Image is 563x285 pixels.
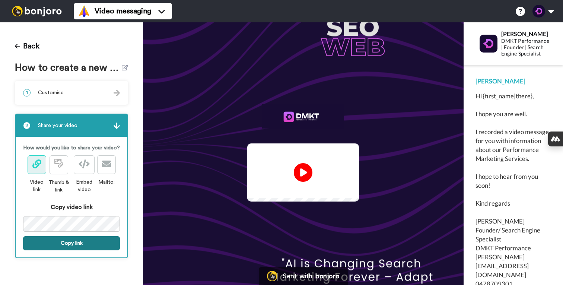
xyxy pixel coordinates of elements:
[475,77,551,86] div: [PERSON_NAME]
[15,81,128,105] div: 1Customise
[46,179,71,194] div: Thumb & link
[15,37,39,55] button: Back
[267,271,277,281] img: Bonjoro Logo
[23,89,31,96] span: 1
[27,178,47,193] div: Video link
[23,122,31,129] span: 2
[78,5,90,17] img: vm-color.svg
[38,122,77,129] span: Share your video
[9,6,65,16] img: bj-logo-header-white.svg
[97,178,116,186] div: Mailto:
[501,38,551,57] div: DMKT Performance | Founder | Search Engine Specialist
[23,144,120,152] p: How would you like to share your video?
[315,273,339,279] div: bonjoro
[262,104,344,129] img: 6dc56659-8f0f-43d7-83f3-e9d46c0fbded
[23,203,120,212] div: Copy video link
[95,6,151,16] span: Video messaging
[38,89,64,96] span: Customise
[23,236,120,250] button: Copy link
[114,123,120,129] img: arrow.svg
[15,63,122,73] span: How to create a new profile- [URL][DOMAIN_NAME]
[345,184,352,191] img: Full screen
[71,178,97,193] div: Embed video
[501,30,551,37] div: [PERSON_NAME]
[480,35,497,53] img: Profile Image
[114,90,120,96] img: arrow.svg
[283,273,312,279] div: Sent with
[259,267,347,285] a: Bonjoro LogoSent withbonjoro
